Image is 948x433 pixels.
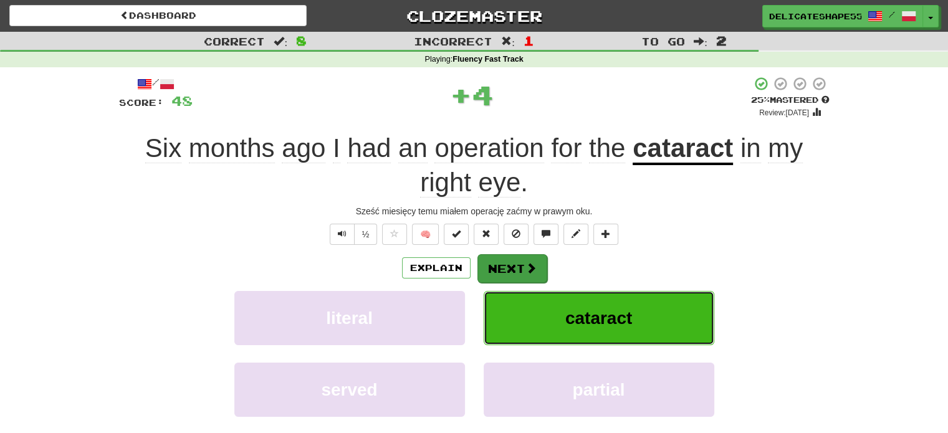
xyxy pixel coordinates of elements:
[563,224,588,245] button: Edit sentence (alt+d)
[326,308,373,328] span: literal
[420,168,471,197] span: right
[769,11,861,22] span: DelicateShape5502
[762,5,923,27] a: DelicateShape5502 /
[402,257,471,278] button: Explain
[768,133,803,163] span: my
[321,380,377,399] span: served
[751,95,830,106] div: Mastered
[478,168,520,197] span: eye
[234,363,465,417] button: served
[296,33,307,48] span: 8
[347,133,391,163] span: had
[572,380,625,399] span: partial
[472,79,494,110] span: 4
[565,308,632,328] span: cataract
[551,133,582,163] span: for
[524,33,534,48] span: 1
[327,224,378,245] div: Text-to-speech controls
[641,35,685,47] span: To go
[333,133,340,163] span: I
[751,95,770,105] span: 25 %
[444,224,469,245] button: Set this sentence to 100% Mastered (alt+m)
[740,133,761,163] span: in
[189,133,275,163] span: months
[282,133,325,163] span: ago
[504,224,529,245] button: Ignore sentence (alt+i)
[204,35,265,47] span: Correct
[398,133,428,163] span: an
[477,254,547,283] button: Next
[452,55,523,64] strong: Fluency Fast Track
[501,36,515,47] span: :
[589,133,625,163] span: the
[354,224,378,245] button: ½
[119,97,164,108] span: Score:
[450,76,472,113] span: +
[759,108,809,117] small: Review: [DATE]
[330,224,355,245] button: Play sentence audio (ctl+space)
[484,363,714,417] button: partial
[119,205,830,217] div: Sześć miesięcy temu miałem operację zaćmy w prawym oku.
[274,36,287,47] span: :
[484,291,714,345] button: cataract
[593,224,618,245] button: Add to collection (alt+a)
[325,5,623,27] a: Clozemaster
[716,33,727,48] span: 2
[414,35,492,47] span: Incorrect
[145,133,181,163] span: Six
[234,291,465,345] button: literal
[420,133,803,197] span: .
[171,93,193,108] span: 48
[412,224,439,245] button: 🧠
[889,10,895,19] span: /
[534,224,558,245] button: Discuss sentence (alt+u)
[474,224,499,245] button: Reset to 0% Mastered (alt+r)
[633,133,733,165] u: cataract
[434,133,543,163] span: operation
[9,5,307,26] a: Dashboard
[119,76,193,92] div: /
[382,224,407,245] button: Favorite sentence (alt+f)
[694,36,707,47] span: :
